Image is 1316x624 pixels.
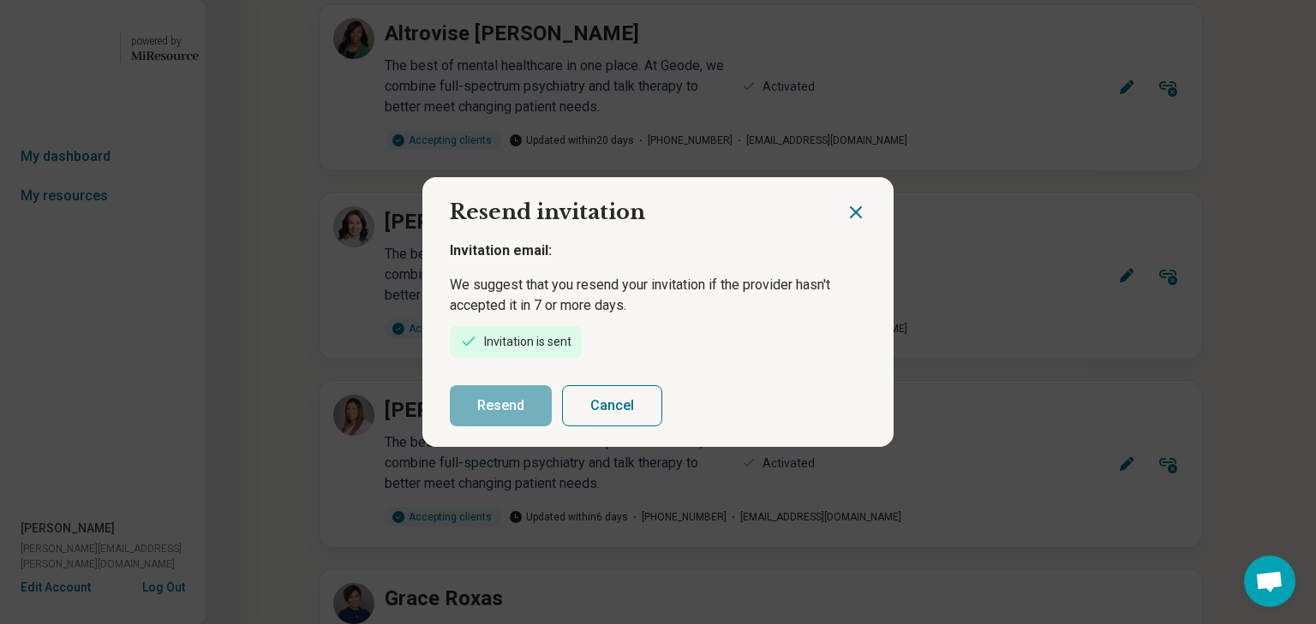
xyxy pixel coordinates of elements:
[422,177,846,234] h2: Resend invitation
[846,202,866,223] button: Close dialog
[450,275,866,316] p: We suggest that you resend your invitation if the provider hasn't accepted it in 7 or more days.
[484,333,571,351] div: Invitation is sent
[450,385,552,426] button: Resend
[562,385,662,426] button: Cancel
[450,242,552,259] span: Invitation email:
